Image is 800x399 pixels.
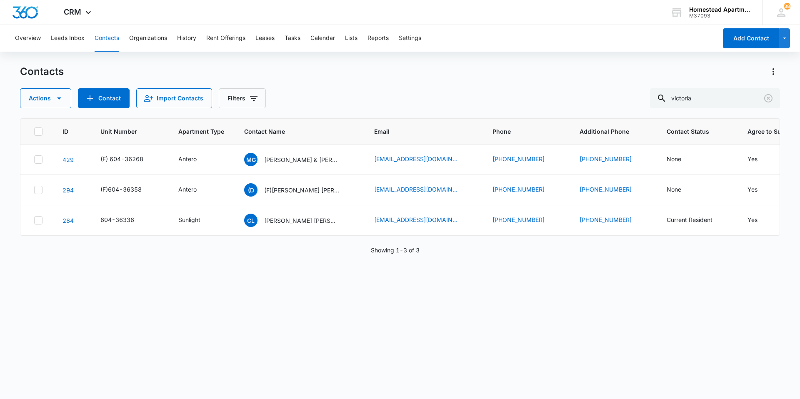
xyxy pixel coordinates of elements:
div: Contact Name - Maria Guzman Ruiz & Victoria Fabela - Select to Edit Field [244,153,354,166]
div: Email - qvictoria75@yahoo.com - Select to Edit Field [374,215,472,225]
button: Overview [15,25,41,52]
div: Agree to Subscribe - Yes - Select to Edit Field [747,185,772,195]
a: [PHONE_NUMBER] [580,185,632,194]
button: Leases [255,25,275,52]
button: Clear [762,92,775,105]
button: History [177,25,196,52]
button: Leads Inbox [51,25,85,52]
button: Calendar [310,25,335,52]
div: Phone - (615) 887-3518 - Select to Edit Field [492,185,560,195]
span: 38 [784,3,790,10]
div: Contact Status - None - Select to Edit Field [667,155,696,165]
a: Navigate to contact details page for Carlos Llamas Victoria Quiroz [62,217,74,224]
span: ID [62,127,68,136]
div: account id [689,13,750,19]
div: Phone - (720) 388-5418 - Select to Edit Field [492,215,560,225]
p: [PERSON_NAME] [PERSON_NAME] [264,216,339,225]
button: Settings [399,25,421,52]
input: Search Contacts [650,88,780,108]
a: Navigate to contact details page for Maria Guzman Ruiz & Victoria Fabela [62,156,74,163]
a: [PHONE_NUMBER] [492,215,545,224]
a: [EMAIL_ADDRESS][DOMAIN_NAME] [374,155,457,163]
div: Unit Number - (F) 604-36268 - Select to Edit Field [100,155,158,165]
div: Contact Status - None - Select to Edit Field [667,185,696,195]
div: (F)604-36358 [100,185,142,194]
div: Yes [747,215,757,224]
div: (F) 604-36268 [100,155,143,163]
span: Email [374,127,460,136]
div: Apartment Type - Sunlight - Select to Edit Field [178,215,215,225]
div: Apartment Type - Antero - Select to Edit Field [178,185,212,195]
div: Agree to Subscribe - Yes - Select to Edit Field [747,215,772,225]
div: Apartment Type - Antero - Select to Edit Field [178,155,212,165]
span: Additional Phone [580,127,647,136]
p: [PERSON_NAME] & [PERSON_NAME] [264,155,339,164]
div: Agree to Subscribe - Yes - Select to Edit Field [747,155,772,165]
a: [EMAIL_ADDRESS][DOMAIN_NAME] [374,185,457,194]
div: Antero [178,155,197,163]
button: Rent Offerings [206,25,245,52]
span: Contact Status [667,127,715,136]
span: Contact Name [244,127,342,136]
span: Unit Number [100,127,158,136]
div: Contact Name - Carlos Llamas Victoria Quiroz - Select to Edit Field [244,214,354,227]
a: [EMAIL_ADDRESS][DOMAIN_NAME] [374,215,457,224]
button: Actions [20,88,71,108]
div: Yes [747,185,757,194]
div: 604-36336 [100,215,134,224]
div: notifications count [784,3,790,10]
a: [PHONE_NUMBER] [580,155,632,163]
a: Navigate to contact details page for (F)Bradley Duncan Victoria Duncan [62,187,74,194]
button: Import Contacts [136,88,212,108]
div: Antero [178,185,197,194]
span: Apartment Type [178,127,224,136]
span: MG [244,153,257,166]
div: Yes [747,155,757,163]
p: (F)[PERSON_NAME] [PERSON_NAME] [264,186,339,195]
button: Organizations [129,25,167,52]
div: account name [689,6,750,13]
div: Contact Status - Current Resident - Select to Edit Field [667,215,727,225]
div: Additional Phone - (970) 405-1298 - Select to Edit Field [580,215,647,225]
div: Additional Phone - (970) 518-8667 - Select to Edit Field [580,155,647,165]
a: [PHONE_NUMBER] [580,215,632,224]
span: CRM [64,7,81,16]
p: Showing 1-3 of 3 [371,246,420,254]
button: Tasks [285,25,300,52]
div: Email - victorialeeduncan@gmail.com - Select to Edit Field [374,185,472,195]
div: None [667,155,681,163]
a: [PHONE_NUMBER] [492,185,545,194]
div: Email - guzmanmaria00719@gmail.com - Select to Edit Field [374,155,472,165]
div: Unit Number - 604-36336 - Select to Edit Field [100,215,149,225]
button: Reports [367,25,389,52]
a: [PHONE_NUMBER] [492,155,545,163]
button: Add Contact [723,28,779,48]
span: (D [244,183,257,197]
button: Lists [345,25,357,52]
div: Phone - (970) 381-0047 - Select to Edit Field [492,155,560,165]
div: Current Resident [667,215,712,224]
div: None [667,185,681,194]
h1: Contacts [20,65,64,78]
span: CL [244,214,257,227]
div: Sunlight [178,215,200,224]
button: Filters [219,88,266,108]
button: Actions [767,65,780,78]
span: Phone [492,127,547,136]
div: Additional Phone - (615) 881-5694 - Select to Edit Field [580,185,647,195]
div: Contact Name - (F)Bradley Duncan Victoria Duncan - Select to Edit Field [244,183,354,197]
button: Contacts [95,25,119,52]
button: Add Contact [78,88,130,108]
div: Unit Number - (F)604-36358 - Select to Edit Field [100,185,157,195]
